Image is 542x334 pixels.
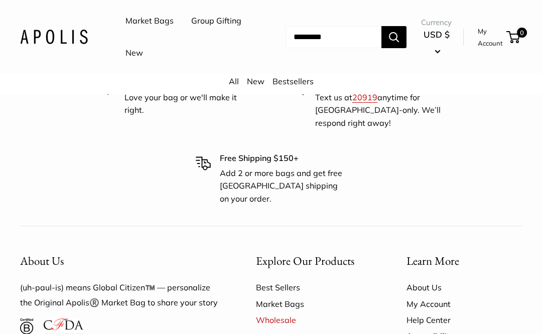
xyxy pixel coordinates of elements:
[247,76,264,86] a: New
[20,253,64,268] span: About Us
[421,27,452,59] button: USD $
[256,253,354,268] span: Explore Our Products
[125,46,143,61] a: New
[478,25,503,50] a: My Account
[507,31,520,43] a: 0
[424,29,450,40] span: USD $
[256,312,371,328] a: Wholesale
[381,26,406,48] button: Search
[517,28,527,38] span: 0
[315,91,442,130] p: Text us at anytime for [GEOGRAPHIC_DATA]-only. We’ll respond right away!
[220,167,346,206] p: Add 2 or more bags and get free [GEOGRAPHIC_DATA] shipping on your order.
[406,312,522,328] a: Help Center
[256,251,371,271] button: Explore Our Products
[256,279,371,295] a: Best Sellers
[220,152,346,165] p: Free Shipping $150+
[406,253,459,268] span: Learn More
[421,16,452,30] span: Currency
[406,296,522,312] a: My Account
[125,14,174,29] a: Market Bags
[286,26,381,48] input: Search...
[229,76,239,86] a: All
[256,296,371,312] a: Market Bags
[273,76,314,86] a: Bestsellers
[20,30,88,44] img: Apolis
[20,251,221,271] button: About Us
[191,14,241,29] a: Group Gifting
[406,251,522,271] button: Learn More
[352,92,377,102] a: 20919
[8,296,107,326] iframe: Sign Up via Text for Offers
[124,91,251,117] p: Love your bag or we'll make it right.
[406,279,522,295] a: About Us
[20,280,221,310] p: (uh-paul-is) means Global Citizen™️ — personalize the Original Apolis®️ Market Bag to share your ...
